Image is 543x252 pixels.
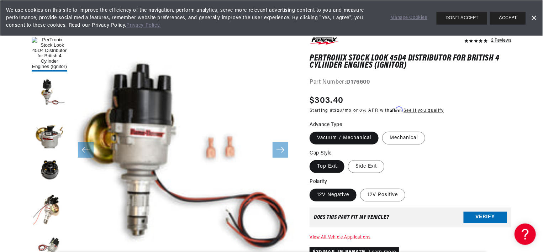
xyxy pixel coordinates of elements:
span: $28 [334,109,343,113]
span: We use cookies on this site to improve the efficiency of the navigation, perform analytics, serve... [6,7,381,29]
a: Privacy Policy. [126,23,161,28]
label: Side Exit [348,160,384,173]
span: $303.40 [310,94,343,107]
div: Does This part fit My vehicle? [314,215,389,220]
button: DON'T ACCEPT [437,12,487,25]
button: ACCEPT [490,12,526,25]
a: Dismiss Banner [528,13,539,23]
button: Load image 3 in gallery view [32,114,67,150]
button: Verify [464,212,507,223]
a: See if you qualify - Learn more about Affirm Financing (opens in modal) [404,109,444,113]
button: Load image 4 in gallery view [32,153,67,189]
label: Vacuum / Mechanical [310,132,379,145]
div: 2 Reviews [491,36,511,44]
button: Load image 5 in gallery view [32,193,67,228]
strong: D176600 [347,79,370,85]
a: Manage Cookies [391,14,427,22]
a: View All Vehicle Applications [310,235,370,240]
legend: Polarity [310,178,328,185]
legend: Cap Style [310,149,332,157]
p: Starting at /mo or 0% APR with . [310,107,444,114]
label: Top Exit [310,160,344,173]
div: Part Number: [310,78,511,87]
label: 12V Negative [310,189,357,201]
button: Load image 2 in gallery view [32,75,67,111]
legend: Advance Type [310,121,343,128]
span: Affirm [390,107,402,112]
label: Mechanical [382,132,425,145]
button: Load image 1 in gallery view [32,36,67,72]
button: Slide left [78,142,94,158]
label: 12V Positive [360,189,405,201]
h1: PerTronix Stock Look 45D4 Distributor for British 4 Cylinder Engines (Ignitor) [310,55,511,69]
button: Slide right [273,142,288,158]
